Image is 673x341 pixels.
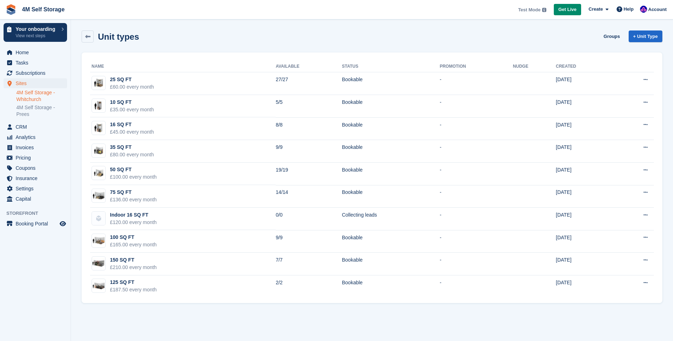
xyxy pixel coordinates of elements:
a: Your onboarding View next steps [4,23,67,42]
a: menu [4,194,67,204]
a: Get Live [554,4,581,16]
div: 125 SQ FT [110,279,157,286]
td: [DATE] [556,185,612,208]
a: 4M Self Storage - Prees [16,104,67,118]
a: menu [4,163,67,173]
p: View next steps [16,33,58,39]
a: menu [4,68,67,78]
td: 27/27 [276,72,342,95]
td: [DATE] [556,140,612,163]
span: Test Mode [518,6,540,13]
td: Bookable [342,117,440,140]
span: Help [624,6,634,13]
div: 25 SQ FT [110,76,154,83]
td: [DATE] [556,253,612,275]
a: 4M Self Storage [19,4,67,15]
td: - [440,72,513,95]
span: CRM [16,122,58,132]
a: menu [4,153,67,163]
td: Bookable [342,95,440,118]
span: Analytics [16,132,58,142]
span: Tasks [16,58,58,68]
div: £45.00 every month [110,128,154,136]
div: £136.00 every month [110,196,157,203]
span: Storefront [6,210,71,217]
td: Bookable [342,230,440,253]
span: Get Live [558,6,577,13]
td: [DATE] [556,163,612,185]
td: Bookable [342,185,440,208]
td: - [440,117,513,140]
img: 15-sqft-unit.jpg [92,123,105,133]
span: Sites [16,78,58,88]
div: £80.00 every month [110,151,154,158]
td: - [440,253,513,275]
span: Booking Portal [16,219,58,229]
img: icon-info-grey-7440780725fd019a000dd9b08b2336e03edf1995a4989e88bcd33f0948082b44.svg [542,8,546,12]
td: Bookable [342,140,440,163]
td: - [440,163,513,185]
div: £100.00 every month [110,173,157,181]
img: 25-sqft-unit.jpg [92,78,105,88]
a: menu [4,173,67,183]
div: 10 SQ FT [110,99,154,106]
td: 19/19 [276,163,342,185]
span: Capital [16,194,58,204]
td: [DATE] [556,230,612,253]
td: Collecting leads [342,208,440,230]
td: Bookable [342,72,440,95]
div: £35.00 every month [110,106,154,113]
a: menu [4,58,67,68]
a: menu [4,47,67,57]
td: [DATE] [556,275,612,298]
img: 100-sqft-unit.jpg [92,236,105,246]
span: Create [589,6,603,13]
td: [DATE] [556,208,612,230]
td: 9/9 [276,230,342,253]
div: 75 SQ FT [110,189,157,196]
div: £60.00 every month [110,83,154,91]
td: - [440,140,513,163]
img: 140-sqft-unit.jpg [92,258,105,268]
a: 4M Self Storage - Whitchurch [16,89,67,103]
img: Pete Clutton [640,6,647,13]
div: £120.00 every month [110,219,157,226]
span: Invoices [16,142,58,152]
th: Available [276,61,342,72]
div: 35 SQ FT [110,144,154,151]
td: Bookable [342,163,440,185]
img: 75-sqft-unit%20(1).jpg [92,191,105,201]
span: Subscriptions [16,68,58,78]
a: menu [4,184,67,194]
td: [DATE] [556,72,612,95]
span: Coupons [16,163,58,173]
p: Your onboarding [16,27,58,32]
th: Promotion [440,61,513,72]
div: 50 SQ FT [110,166,157,173]
td: Bookable [342,275,440,298]
span: Insurance [16,173,58,183]
img: blank-unit-type-icon-ffbac7b88ba66c5e286b0e438baccc4b9c83835d4c34f86887a83fc20ec27e7b.svg [92,212,105,225]
td: [DATE] [556,117,612,140]
div: 150 SQ FT [110,256,157,264]
a: menu [4,78,67,88]
th: Created [556,61,612,72]
td: Bookable [342,253,440,275]
span: Account [648,6,667,13]
td: - [440,95,513,118]
td: 8/8 [276,117,342,140]
a: menu [4,219,67,229]
div: Indoor 16 SQ FT [110,211,157,219]
div: 16 SQ FT [110,121,154,128]
td: - [440,208,513,230]
h2: Unit types [98,32,139,41]
td: 0/0 [276,208,342,230]
th: Nudge [513,61,556,72]
td: [DATE] [556,95,612,118]
span: Settings [16,184,58,194]
a: menu [4,142,67,152]
a: menu [4,132,67,142]
a: Preview store [59,219,67,228]
div: £210.00 every month [110,264,157,271]
a: + Unit Type [629,30,662,42]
